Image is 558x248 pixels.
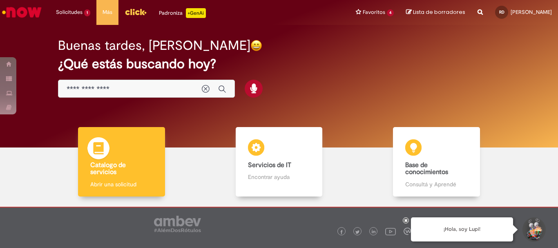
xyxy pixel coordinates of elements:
span: RD [499,9,504,15]
a: Base de conocimientos Consultá y Aprendé [358,127,515,197]
a: Catalogo de servicios Abrir una solicitud [43,127,200,197]
img: ServiceNow [1,4,43,20]
span: Lista de borradores [413,8,465,16]
h2: ¿Qué estás buscando hoy? [58,57,500,71]
span: Favoritos [363,8,385,16]
img: logo_footer_ambev_rotulo_gray.png [154,216,201,232]
a: Lista de borradores [406,9,465,16]
p: +GenAi [186,8,206,18]
b: Base de conocimientos [405,161,448,177]
img: click_logo_yellow_360x200.png [125,6,147,18]
img: logo_footer_workplace.png [404,228,411,235]
b: Catalogo de servicios [90,161,126,177]
span: 1 [84,9,90,16]
span: Más [103,8,112,16]
h2: Buenas tardes, [PERSON_NAME] [58,38,250,53]
p: Abrir una solicitud [90,180,152,188]
img: logo_footer_facebook.png [339,230,344,234]
a: Servicios de IT Encontrar ayuda [200,127,357,197]
button: Iniciar conversación de soporte [521,217,546,242]
img: logo_footer_linkedin.png [372,230,376,235]
img: logo_footer_youtube.png [385,226,396,237]
span: 4 [387,9,394,16]
img: happy-face.png [250,40,262,51]
div: ¡Hola, soy Lupi! [411,217,513,241]
p: Consultá y Aprendé [405,180,467,188]
b: Servicios de IT [248,161,291,169]
div: Padroniza [159,8,206,18]
span: [PERSON_NAME] [511,9,552,16]
img: logo_footer_twitter.png [355,230,359,234]
p: Encontrar ayuda [248,173,310,181]
span: Solicitudes [56,8,83,16]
